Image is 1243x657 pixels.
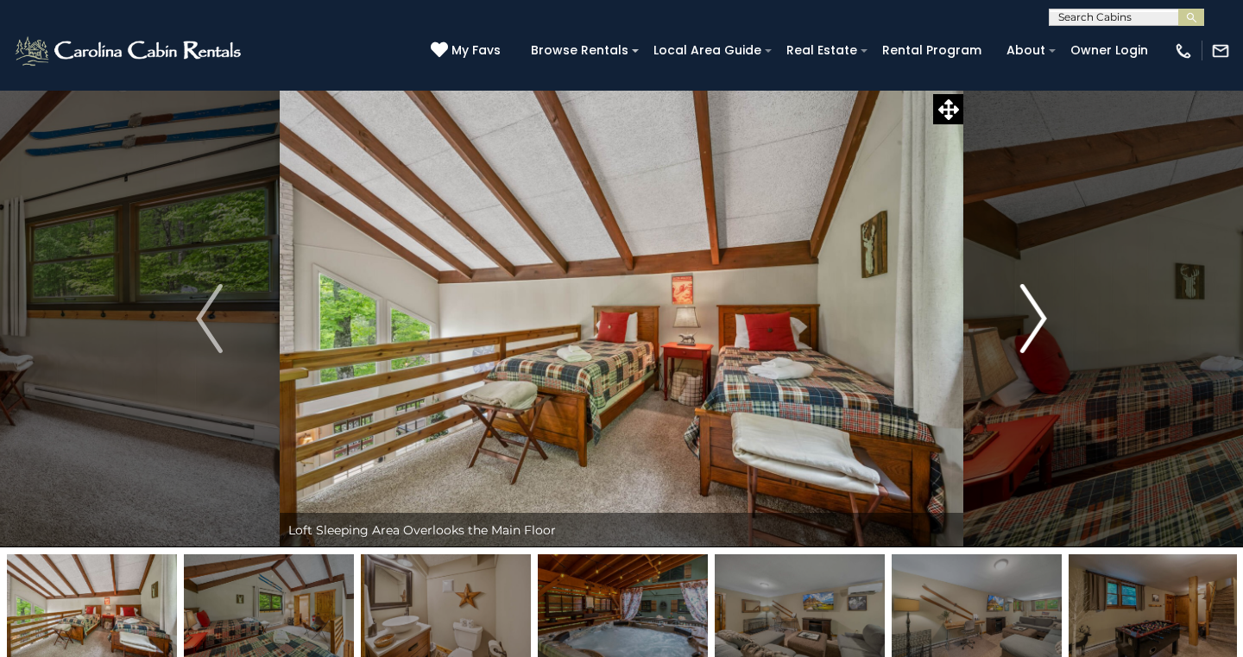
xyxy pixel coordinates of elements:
[1211,41,1230,60] img: mail-regular-white.png
[874,37,990,64] a: Rental Program
[522,37,637,64] a: Browse Rentals
[963,90,1104,547] button: Next
[451,41,501,60] span: My Favs
[1174,41,1193,60] img: phone-regular-white.png
[13,34,246,68] img: White-1-2.png
[196,284,222,353] img: arrow
[645,37,770,64] a: Local Area Guide
[1020,284,1046,353] img: arrow
[139,90,280,547] button: Previous
[431,41,505,60] a: My Favs
[280,513,963,547] div: Loft Sleeping Area Overlooks the Main Floor
[998,37,1054,64] a: About
[778,37,866,64] a: Real Estate
[1062,37,1157,64] a: Owner Login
